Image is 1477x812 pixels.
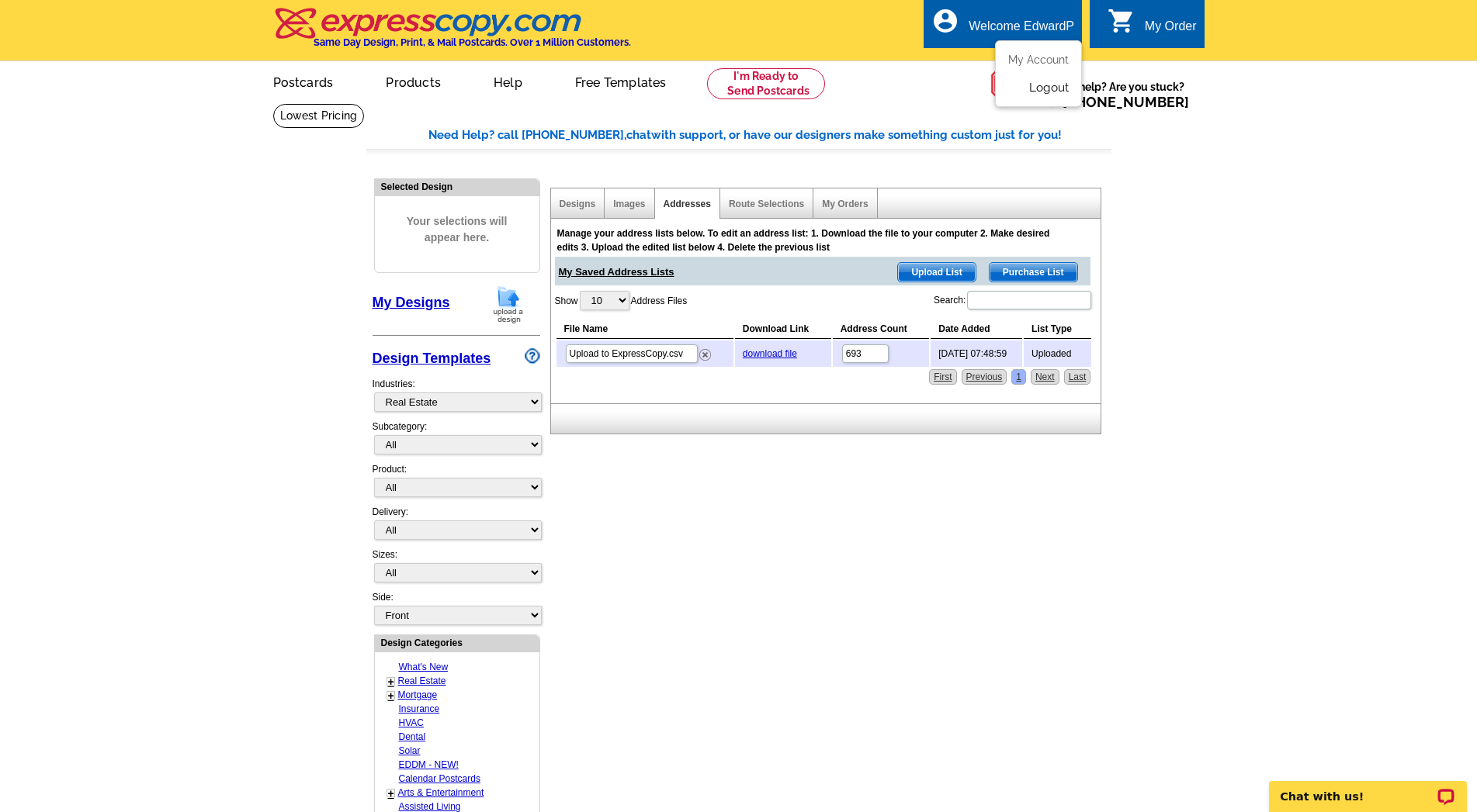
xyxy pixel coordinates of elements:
span: Call [1036,94,1189,110]
th: List Type [1024,320,1091,339]
div: Side: [373,590,540,627]
a: Designs [560,199,596,209]
a: Dental [399,731,426,742]
a: Products [361,63,466,99]
div: Industries: [373,369,540,420]
th: File Name [556,320,733,339]
th: Download Link [735,320,831,339]
span: Your selections will appear here. [387,198,528,261]
img: design-wizard-help-icon.png [525,348,540,364]
h4: Same Day Design, Print, & Mail Postcards. Over 1 Million Customers. [314,36,631,48]
img: upload-design [488,285,529,324]
i: account_circle [931,7,959,35]
a: [PHONE_NUMBER] [1063,94,1189,110]
a: Last [1064,369,1091,385]
span: Purchase List [990,263,1077,282]
a: EDDM - NEW! [399,759,459,770]
a: Previous [962,369,1007,385]
td: [DATE] 07:48:59 [931,340,1022,367]
a: My Orders [822,199,868,209]
a: Design Templates [373,351,491,366]
div: My Order [1145,19,1197,41]
span: My Saved Address Lists [559,257,674,280]
a: First [929,369,956,385]
th: Address Count [833,320,930,339]
span: Need help? Are you stuck? [1036,79,1197,110]
a: download file [743,348,797,359]
select: ShowAddress Files [580,291,629,310]
a: HVAC [399,717,424,728]
a: Addresses [664,199,711,209]
a: Next [1031,369,1059,385]
a: Real Estate [398,676,446,686]
div: Design Categories [375,635,539,650]
a: Solar [399,745,421,756]
div: Subcategory: [373,420,540,462]
img: help [990,61,1036,106]
i: shopping_cart [1108,7,1135,35]
a: My Account [1008,54,1069,66]
a: What's New [399,662,449,672]
iframe: LiveChat chat widget [1259,763,1477,812]
a: Images [613,199,645,209]
a: Route Selections [729,199,804,209]
div: Product: [373,462,540,505]
div: Delivery: [373,505,540,548]
a: shopping_cart My Order [1108,17,1197,36]
a: Logout [1029,81,1069,95]
div: Sizes: [373,548,540,590]
div: Need Help? call [PHONE_NUMBER], with support, or have our designers make something custom just fo... [428,126,1111,144]
a: My Designs [373,295,450,310]
a: Remove this list [699,346,711,357]
a: Arts & Entertainment [398,787,484,798]
td: Uploaded [1024,340,1091,367]
input: Search: [967,291,1091,309]
img: delete.png [699,349,711,361]
label: Search: [934,289,1093,311]
div: Selected Design [375,179,539,194]
div: Manage your address lists below. To edit an address list: 1. Download the file to your computer 2... [557,226,1062,254]
a: Free Templates [550,63,692,99]
a: Mortgage [398,689,438,700]
th: Date Added [931,320,1022,339]
a: + [388,689,394,702]
a: + [388,787,394,800]
span: Upload List [898,263,975,282]
label: Show Address Files [555,289,688,312]
a: Help [469,63,547,99]
a: Same Day Design, Print, & Mail Postcards. Over 1 Million Customers. [273,19,631,48]
div: Welcome EdwardP [969,19,1074,41]
a: + [388,676,394,688]
a: 1 [1011,369,1026,385]
a: Calendar Postcards [399,773,480,784]
span: chat [626,128,651,142]
a: Assisted Living [399,801,461,812]
a: Postcards [248,63,359,99]
a: Insurance [399,703,440,714]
